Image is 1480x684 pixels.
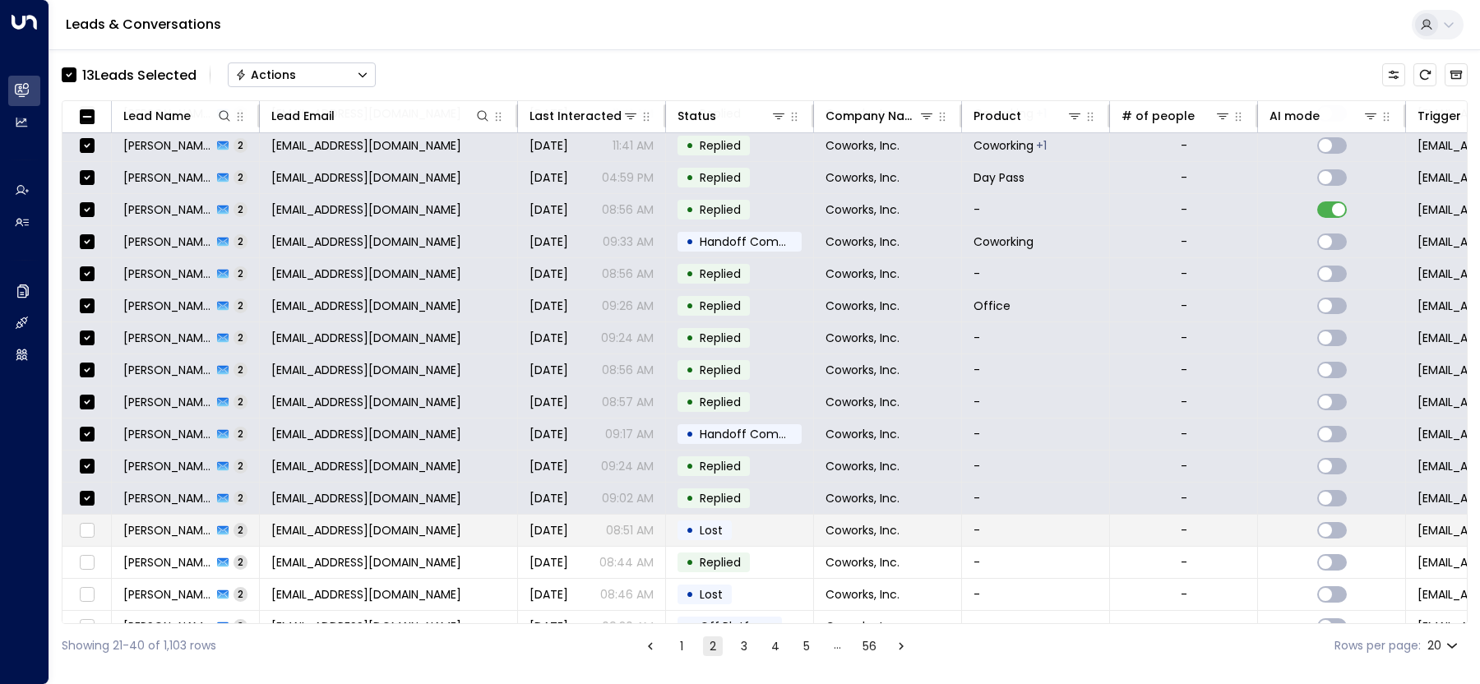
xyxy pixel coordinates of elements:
div: - [1181,618,1187,635]
span: no-reply@coworksapp.com [271,554,461,571]
div: • [686,164,694,192]
p: 08:44 AM [599,554,654,571]
button: Go to page 56 [859,636,880,656]
span: Refresh [1413,63,1436,86]
span: no-reply@coworksapp.com [271,233,461,250]
span: Replied [700,490,741,506]
span: Coworks, Inc. [826,458,900,474]
span: Lost [700,522,723,538]
div: • [686,548,694,576]
span: Replied [700,362,741,378]
div: - [1181,458,1187,474]
span: Replied [700,554,741,571]
span: DeShawn Brown [123,362,212,378]
span: Replied [700,394,741,410]
div: • [686,420,694,448]
span: no-reply@coworksapp.com [271,522,461,538]
span: Toggle select row [76,296,97,317]
span: DeShawn Brown [123,554,212,571]
span: DeShawn Brown [123,169,212,186]
div: - [1181,201,1187,218]
td: - [962,322,1110,354]
div: • [686,132,694,159]
span: Jul 10, 2025 [530,362,568,378]
p: 09:33 AM [603,233,654,250]
span: Jul 01, 2025 [530,426,568,442]
span: Coworks, Inc. [826,426,900,442]
div: • [686,612,694,640]
span: Off Platform [700,618,773,635]
span: Toggle select row [76,617,97,637]
span: Day Pass [974,169,1024,186]
span: May 16, 2025 [530,522,568,538]
div: - [1181,362,1187,378]
p: 08:56 AM [602,201,654,218]
td: - [962,579,1110,610]
span: DeShawn Brown [123,394,212,410]
span: Toggle select row [76,328,97,349]
div: • [686,484,694,512]
span: Handoff Completed [700,233,816,250]
td: - [962,194,1110,225]
span: Jul 29, 2025 [530,298,568,314]
div: - [1181,394,1187,410]
div: - [1181,522,1187,538]
span: Toggle select row [76,520,97,541]
button: Archived Leads [1445,63,1468,86]
div: - [1181,426,1187,442]
div: - [1181,266,1187,282]
p: 08:51 AM [606,522,654,538]
span: Coworks, Inc. [826,233,900,250]
td: - [962,515,1110,546]
span: Coworking [974,233,1034,250]
div: AI mode [1270,106,1320,126]
div: AI mode [1270,106,1379,126]
span: Coworks, Inc. [826,362,900,378]
span: 2 [234,266,247,280]
span: 2 [234,138,247,152]
div: Lead Email [271,106,491,126]
span: Toggle select row [76,168,97,188]
p: 09:17 AM [605,426,654,442]
span: DeShawn Brown [123,458,212,474]
p: 08:46 AM [600,586,654,603]
span: May 13, 2025 [530,554,568,571]
span: Replied [700,298,741,314]
span: Jul 15, 2025 [530,330,568,346]
div: - [1181,586,1187,603]
div: Status [678,106,716,126]
div: Status [678,106,787,126]
span: Coworks, Inc. [826,618,900,635]
div: - [1181,490,1187,506]
div: • [686,452,694,480]
p: 08:57 AM [602,394,654,410]
span: DeShawn Brown [123,522,212,538]
p: 09:02 AM [602,490,654,506]
div: 20 [1427,634,1461,658]
span: Toggle select row [76,200,97,220]
div: Product [974,106,1083,126]
span: DeShawn Brown [123,426,212,442]
div: • [686,260,694,288]
span: Replied [700,266,741,282]
button: page 2 [703,636,723,656]
p: 09:26 AM [602,298,654,314]
span: Toggle select row [76,585,97,605]
span: DeShawn Brown [123,266,212,282]
span: Toggle select all [76,107,97,127]
div: • [686,292,694,320]
span: 2 [234,491,247,505]
div: • [686,516,694,544]
div: Button group with a nested menu [228,62,376,87]
span: Replied [700,201,741,218]
div: Last Interacted [530,106,639,126]
p: 08:56 AM [602,266,654,282]
span: no-reply@coworksapp.com [271,201,461,218]
span: Replied [700,458,741,474]
span: Coworks, Inc. [826,522,900,538]
div: • [686,196,694,224]
div: Actions [235,67,296,82]
td: - [962,258,1110,289]
span: Jul 03, 2025 [530,394,568,410]
span: no-reply@coworksapp.com [271,266,461,282]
